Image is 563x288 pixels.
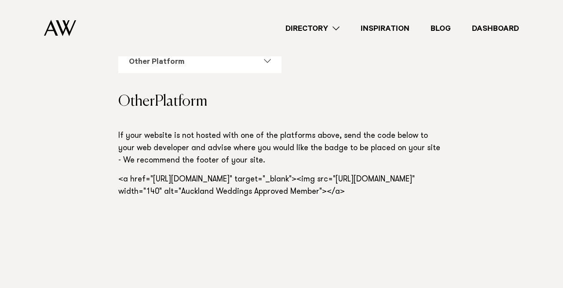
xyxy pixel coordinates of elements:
h3: Platform [118,94,445,109]
p: <a href="[URL][DOMAIN_NAME]" target="_blank"><img src="[URL][DOMAIN_NAME]" width="140" alt="Auckl... [118,174,445,199]
img: Auckland Weddings Logo [44,20,76,36]
a: Directory [275,22,350,34]
div: Other Platform [129,57,260,68]
a: Inspiration [350,22,420,34]
a: Blog [420,22,461,34]
p: If your website is not hosted with one of the platforms above, send the code below to your web de... [118,130,445,167]
span: Other [118,94,155,109]
a: Dashboard [461,22,530,34]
